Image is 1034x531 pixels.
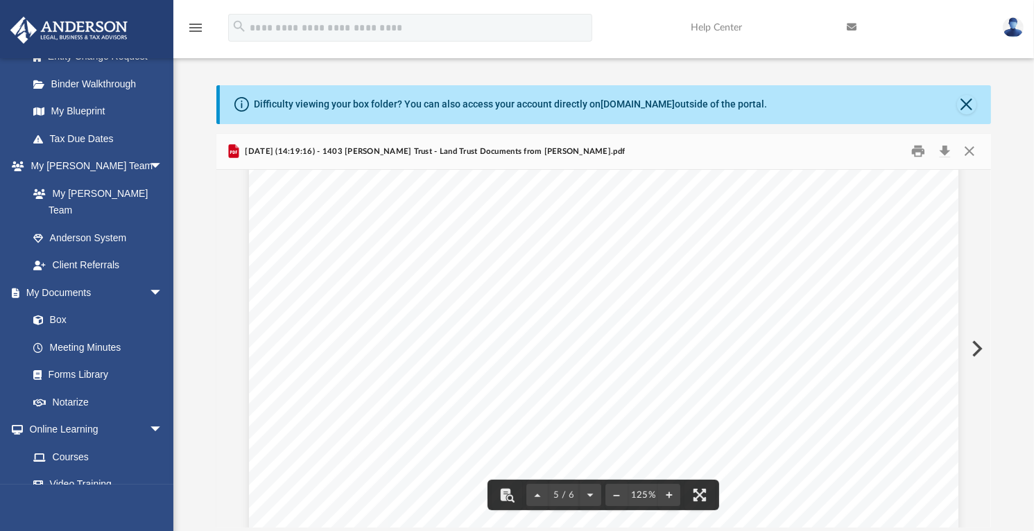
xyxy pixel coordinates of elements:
[549,491,579,500] span: 5 / 6
[187,26,204,36] a: menu
[187,19,204,36] i: menu
[658,480,680,510] button: Zoom in
[6,17,132,44] img: Anderson Advisors Platinum Portal
[19,180,170,224] a: My [PERSON_NAME] Team
[19,306,170,334] a: Box
[19,98,177,125] a: My Blueprint
[492,480,522,510] button: Toggle findbar
[216,170,991,528] div: File preview
[684,480,715,510] button: Enter fullscreen
[1003,17,1024,37] img: User Pic
[19,70,184,98] a: Binder Walkthrough
[19,361,170,389] a: Forms Library
[19,125,184,153] a: Tax Due Dates
[19,471,170,498] a: Video Training
[628,491,658,500] div: Current zoom level
[601,98,675,110] a: [DOMAIN_NAME]
[216,170,991,528] div: Document Viewer
[149,279,177,307] span: arrow_drop_down
[905,141,933,162] button: Print
[19,224,177,252] a: Anderson System
[526,480,549,510] button: Previous page
[242,146,625,158] span: [DATE] (14:19:16) - 1403 [PERSON_NAME] Trust - Land Trust Documents from [PERSON_NAME].pdf
[957,95,976,114] button: Close
[957,141,982,162] button: Close
[19,333,177,361] a: Meeting Minutes
[932,141,957,162] button: Download
[232,19,247,34] i: search
[10,416,177,444] a: Online Learningarrow_drop_down
[19,388,177,416] a: Notarize
[19,252,177,279] a: Client Referrals
[960,329,991,368] button: Next File
[149,153,177,181] span: arrow_drop_down
[149,416,177,444] span: arrow_drop_down
[579,480,601,510] button: Next page
[10,153,177,180] a: My [PERSON_NAME] Teamarrow_drop_down
[549,480,579,510] button: 5 / 6
[605,480,628,510] button: Zoom out
[216,134,991,528] div: Preview
[10,279,177,306] a: My Documentsarrow_drop_down
[254,97,767,112] div: Difficulty viewing your box folder? You can also access your account directly on outside of the p...
[19,443,177,471] a: Courses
